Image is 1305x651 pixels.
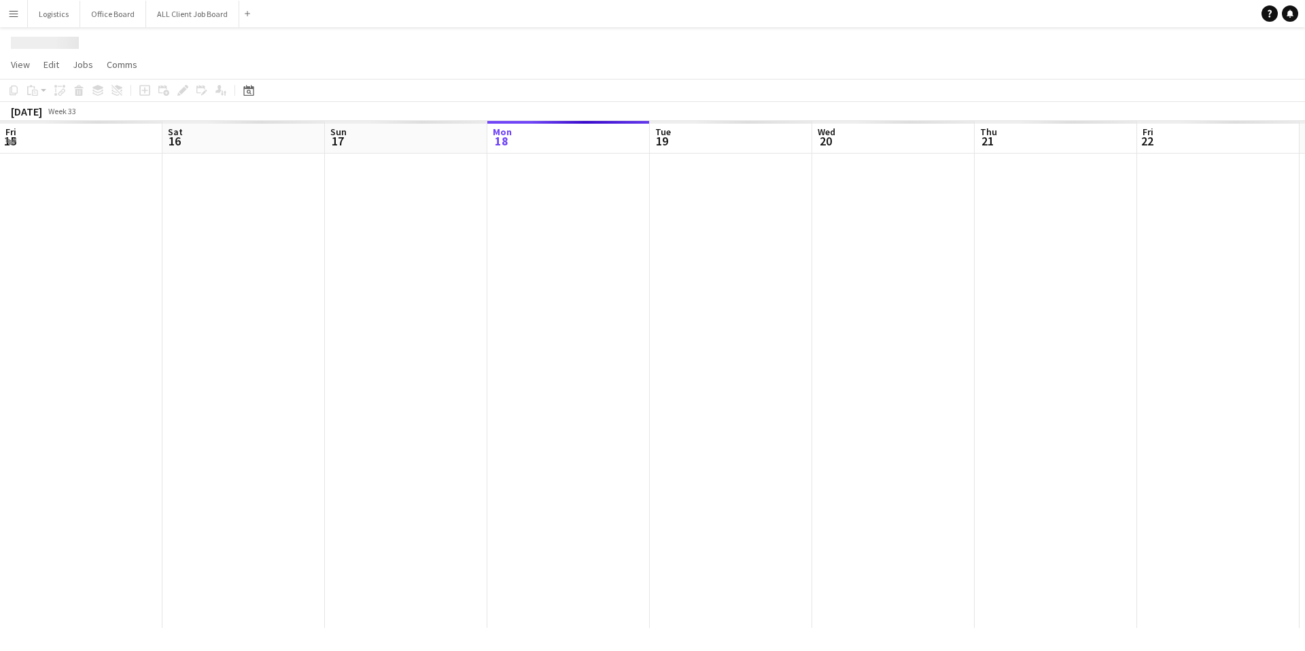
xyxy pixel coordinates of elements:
a: Edit [38,56,65,73]
span: 22 [1141,133,1153,149]
span: 17 [328,133,347,149]
span: 16 [166,133,183,149]
span: Jobs [73,58,93,71]
button: ALL Client Job Board [146,1,239,27]
span: Mon [493,126,512,138]
span: Sat [168,126,183,138]
a: Comms [101,56,143,73]
span: 21 [978,133,997,149]
a: View [5,56,35,73]
span: 15 [3,133,16,149]
span: Fri [1143,126,1153,138]
span: Comms [107,58,137,71]
div: [DATE] [11,105,42,118]
button: Logistics [28,1,80,27]
span: Fri [5,126,16,138]
span: Thu [980,126,997,138]
a: Jobs [67,56,99,73]
span: Edit [43,58,59,71]
button: Office Board [80,1,146,27]
span: Wed [818,126,835,138]
span: Week 33 [45,106,79,116]
span: Sun [330,126,347,138]
span: 20 [816,133,835,149]
span: 18 [491,133,512,149]
span: 19 [653,133,671,149]
span: View [11,58,30,71]
span: Tue [655,126,671,138]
